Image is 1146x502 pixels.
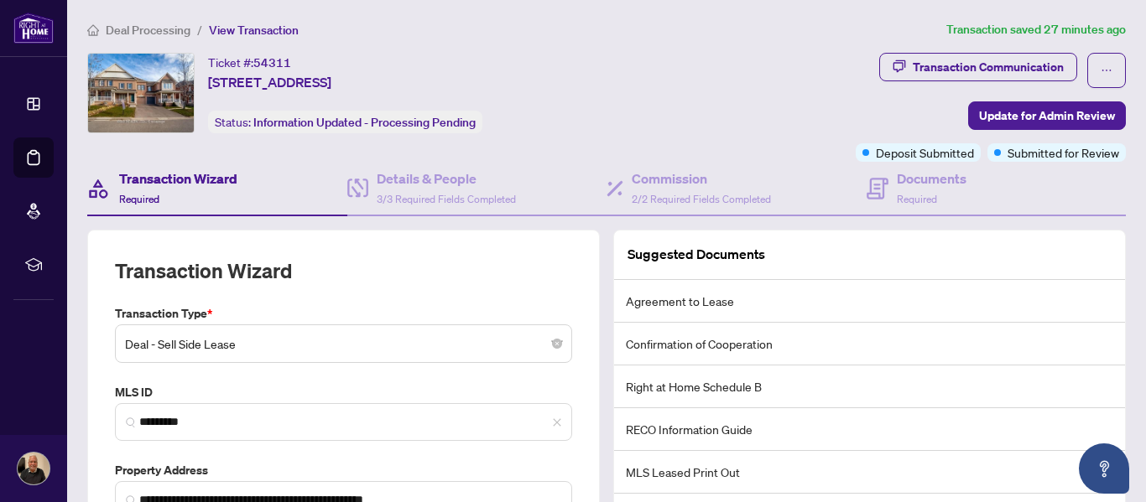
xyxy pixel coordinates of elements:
li: / [197,20,202,39]
div: Transaction Communication [913,54,1064,80]
li: Confirmation of Cooperation [614,323,1125,365]
h2: Transaction Wizard [115,257,292,284]
button: Transaction Communication [879,53,1077,81]
label: Property Address [115,461,572,479]
article: Transaction saved 27 minutes ago [946,20,1126,39]
div: Ticket #: [208,53,291,72]
li: RECO Information Guide [614,408,1125,451]
label: MLS ID [115,383,572,401]
span: Information Updated - Processing Pending [253,115,476,130]
h4: Documents [897,168,966,189]
span: Required [119,193,159,205]
article: Suggested Documents [628,244,765,265]
span: Deal - Sell Side Lease [125,328,562,360]
img: IMG-W12353196_1.jpg [88,54,194,132]
span: Submitted for Review [1008,143,1119,162]
span: home [87,24,99,36]
h4: Commission [632,168,771,189]
span: 2/2 Required Fields Completed [632,193,771,205]
button: Update for Admin Review [968,101,1126,130]
img: Profile Icon [18,453,49,484]
span: Deposit Submitted [876,143,974,162]
li: Right at Home Schedule B [614,365,1125,408]
span: Required [897,193,937,205]
span: close-circle [552,339,562,349]
img: search_icon [126,417,136,427]
span: ellipsis [1101,65,1112,76]
img: logo [13,13,54,44]
span: 54311 [253,55,291,70]
h4: Transaction Wizard [119,168,237,189]
h4: Details & People [377,168,516,189]
span: close [552,417,562,427]
li: Agreement to Lease [614,280,1125,323]
span: [STREET_ADDRESS] [208,72,331,92]
span: Deal Processing [106,23,190,38]
span: Update for Admin Review [979,102,1115,129]
span: View Transaction [209,23,299,38]
span: 3/3 Required Fields Completed [377,193,516,205]
li: MLS Leased Print Out [614,451,1125,494]
button: Open asap [1079,443,1129,494]
div: Status: [208,111,482,133]
label: Transaction Type [115,304,572,323]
